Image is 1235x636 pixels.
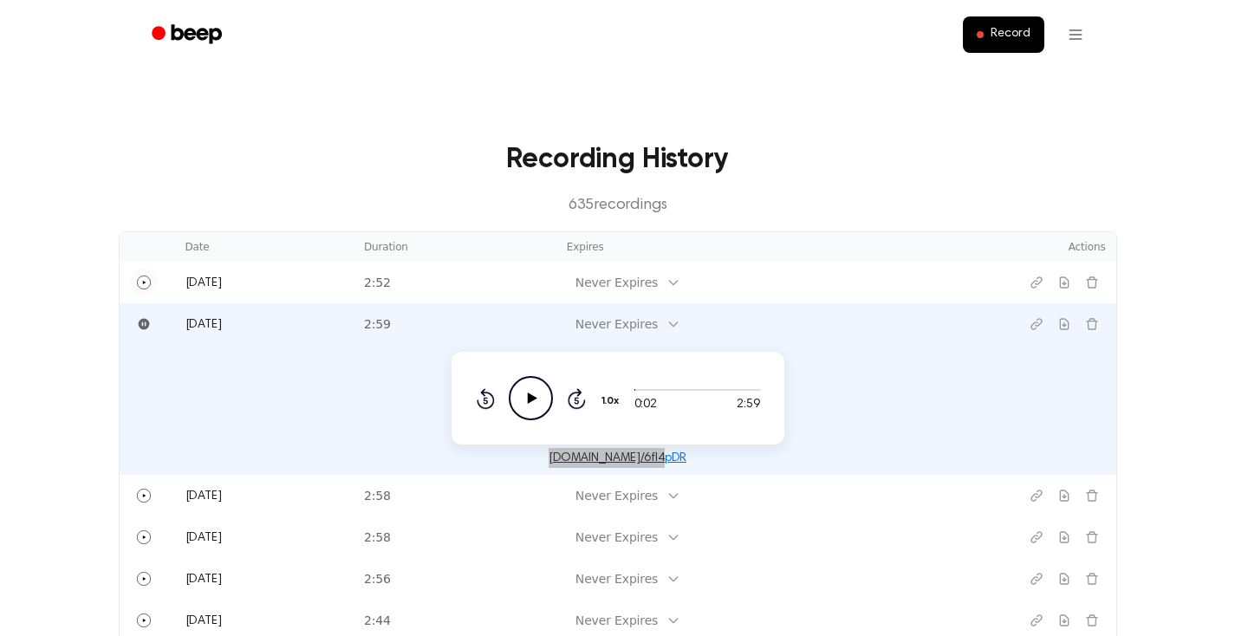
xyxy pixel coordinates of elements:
div: Never Expires [575,274,658,292]
span: [DATE] [185,532,222,544]
span: [DATE] [185,319,222,331]
span: [DATE] [185,615,222,627]
td: 2:58 [354,475,556,516]
button: Play [130,523,158,551]
th: Date [175,232,354,262]
button: Copy link [1023,607,1050,634]
span: 0:02 [634,396,657,414]
button: Download recording [1050,269,1078,296]
th: Actions [978,232,1116,262]
button: Pause [130,310,158,338]
div: Never Expires [575,570,658,588]
span: 2:59 [737,396,759,414]
button: Delete recording [1078,607,1106,634]
button: Play [130,607,158,634]
button: Delete recording [1078,310,1106,338]
button: Download recording [1050,310,1078,338]
span: [DATE] [185,277,222,289]
button: Delete recording [1078,565,1106,593]
button: Copy link [1023,482,1050,509]
span: Record [991,27,1030,42]
button: Play [130,482,158,509]
button: Delete recording [1078,269,1106,296]
h3: Recording History [146,139,1089,180]
button: Play [130,269,158,296]
button: Delete recording [1078,482,1106,509]
th: Duration [354,232,556,262]
button: Copy link [1023,269,1050,296]
div: Never Expires [575,315,658,334]
button: Record [963,16,1043,53]
td: 2:58 [354,516,556,558]
div: Never Expires [575,529,658,547]
button: 1.0x [600,386,626,416]
div: Never Expires [575,487,658,505]
td: 2:59 [354,303,556,345]
button: Download recording [1050,482,1078,509]
td: 2:56 [354,558,556,600]
button: Play [130,565,158,593]
button: Download recording [1050,523,1078,551]
p: 635 recording s [146,194,1089,217]
span: [DATE] [185,490,222,503]
td: 2:52 [354,262,556,303]
button: Copy link [1023,523,1050,551]
div: Never Expires [575,612,658,630]
a: [DOMAIN_NAME]/6fI4pDR [549,452,687,464]
a: Beep [140,18,237,52]
button: Download recording [1050,607,1078,634]
button: Delete recording [1078,523,1106,551]
th: Expires [556,232,978,262]
span: [DATE] [185,574,222,586]
button: Open menu [1055,14,1096,55]
button: Download recording [1050,565,1078,593]
button: Copy link [1023,565,1050,593]
button: Copy link [1023,310,1050,338]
